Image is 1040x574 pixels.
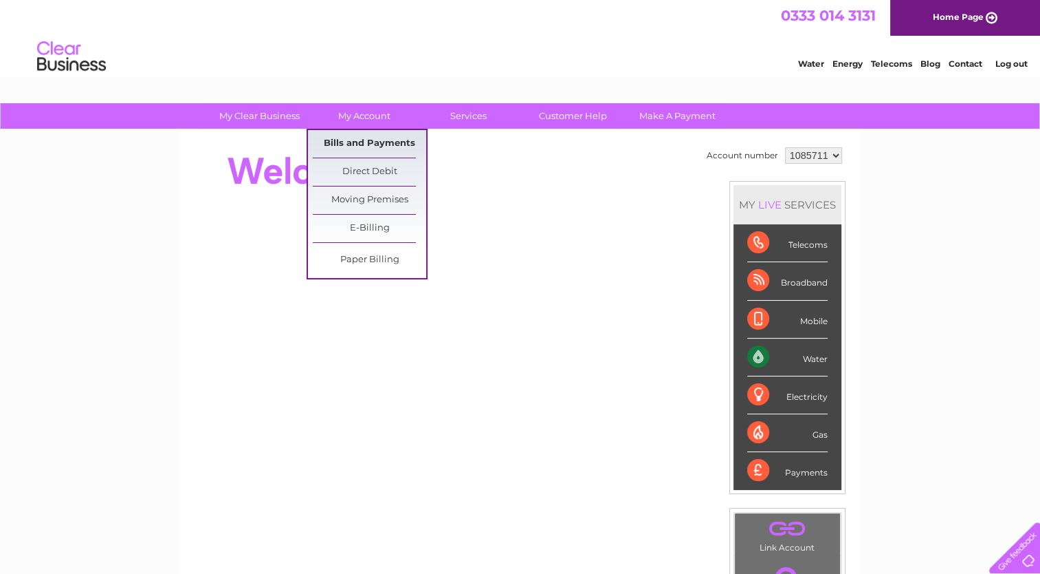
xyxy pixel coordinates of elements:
div: Water [747,339,828,376]
div: Mobile [747,301,828,339]
a: 0333 014 3131 [781,7,876,24]
div: MY SERVICES [733,185,841,224]
div: Telecoms [747,224,828,262]
a: Make A Payment [621,103,734,129]
td: Link Account [734,513,841,556]
a: Paper Billing [313,246,426,274]
div: Gas [747,414,828,452]
a: My Clear Business [203,103,316,129]
td: Account number [703,144,782,167]
a: Contact [949,59,982,69]
div: Payments [747,452,828,489]
a: Services [412,103,525,129]
div: Broadband [747,262,828,300]
img: logo.png [36,36,107,78]
a: . [738,517,837,541]
div: Clear Business is a trading name of Verastar Limited (registered in [GEOGRAPHIC_DATA] No. 3667643... [196,8,845,67]
a: Water [798,59,824,69]
a: Customer Help [516,103,630,129]
a: My Account [307,103,421,129]
a: Moving Premises [313,187,426,214]
div: Electricity [747,376,828,414]
a: Energy [832,59,863,69]
div: LIVE [755,198,784,211]
a: E-Billing [313,215,426,242]
a: Direct Debit [313,158,426,186]
a: Bills and Payments [313,130,426,158]
a: Log out [995,59,1027,69]
a: Blog [920,59,940,69]
a: Telecoms [871,59,912,69]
